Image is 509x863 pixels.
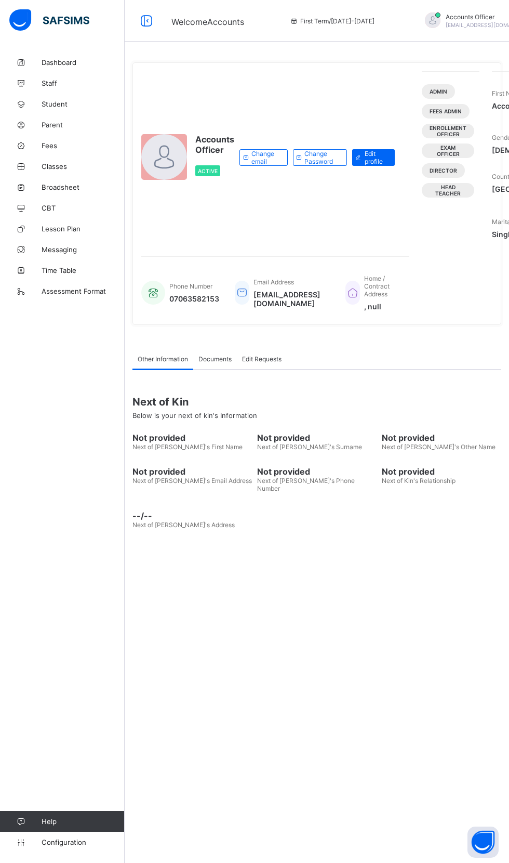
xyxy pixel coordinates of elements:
[132,466,252,477] span: Not provided
[382,477,456,485] span: Next of Kin's Relationship
[42,204,125,212] span: CBT
[257,443,362,451] span: Next of [PERSON_NAME]'s Surname
[138,355,188,363] span: Other Information
[42,121,125,129] span: Parent
[290,17,374,25] span: session/term information
[171,17,244,27] span: Welcome Accounts
[364,302,399,311] span: , null
[382,443,495,451] span: Next of [PERSON_NAME]'s Other Name
[9,9,89,31] img: safsims
[430,184,466,197] span: Head Teacher
[430,125,466,137] span: Enrollment Officer
[198,168,218,174] span: Active
[430,145,466,157] span: Exam Officer
[169,282,212,290] span: Phone Number
[42,287,125,295] span: Assessment Format
[132,396,501,408] span: Next of Kin
[430,88,447,95] span: Admin
[169,294,219,303] span: 07063582153
[253,278,294,286] span: Email Address
[42,100,125,108] span: Student
[42,183,125,191] span: Broadsheet
[42,838,124,846] span: Configuration
[364,274,390,298] span: Home / Contract Address
[132,521,235,529] span: Next of [PERSON_NAME]'s Address
[132,443,243,451] span: Next of [PERSON_NAME]'s First Name
[467,827,499,858] button: Open asap
[382,433,501,443] span: Not provided
[42,58,125,67] span: Dashboard
[132,411,257,420] span: Below is your next of kin's Information
[42,141,125,150] span: Fees
[430,167,457,174] span: Director
[42,79,125,87] span: Staff
[242,355,282,363] span: Edit Requests
[42,817,124,826] span: Help
[132,433,252,443] span: Not provided
[365,150,387,165] span: Edit profile
[251,150,279,165] span: Change email
[198,355,232,363] span: Documents
[253,290,330,308] span: [EMAIL_ADDRESS][DOMAIN_NAME]
[257,433,377,443] span: Not provided
[257,466,377,477] span: Not provided
[382,466,501,477] span: Not provided
[132,477,252,485] span: Next of [PERSON_NAME]'s Email Address
[42,162,125,171] span: Classes
[42,245,125,254] span: Messaging
[257,477,355,492] span: Next of [PERSON_NAME]'s Phone Number
[42,266,125,274] span: Time Table
[195,134,234,155] span: Accounts Officer
[304,150,339,165] span: Change Password
[132,511,252,521] span: --/--
[42,225,125,233] span: Lesson Plan
[430,108,462,114] span: Fees Admin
